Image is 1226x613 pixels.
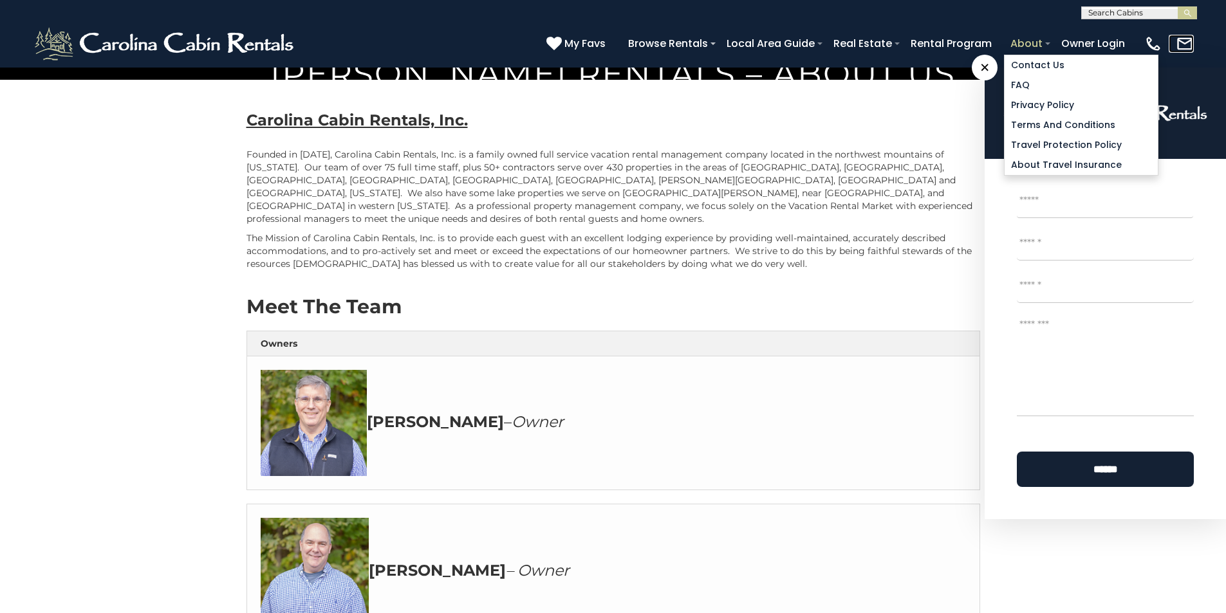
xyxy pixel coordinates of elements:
a: Rental Program [904,32,998,55]
a: Travel Protection Policy [1005,135,1158,155]
p: The Mission of Carolina Cabin Rentals, Inc. is to provide each guest with an excellent lodging ex... [246,232,980,270]
strong: Owners [261,338,297,349]
a: Contact Us [1005,55,1158,75]
h3: – [261,370,966,476]
img: mail-regular-white.png [1176,35,1194,53]
a: Real Estate [827,32,898,55]
em: – Owner [506,561,570,580]
a: About Travel Insurance [1005,155,1158,175]
strong: [PERSON_NAME] [369,561,506,580]
a: My Favs [546,35,609,52]
strong: Meet The Team [246,295,402,318]
a: Privacy Policy [1005,95,1158,115]
a: FAQ [1005,75,1158,95]
p: Founded in [DATE], Carolina Cabin Rentals, Inc. is a family owned full service vacation rental ma... [246,148,980,225]
a: Local Area Guide [720,32,821,55]
a: Terms and Conditions [1005,115,1158,135]
span: My Favs [564,35,606,51]
strong: [PERSON_NAME] [367,412,504,431]
a: Owner Login [1055,32,1131,55]
img: phone-regular-white.png [1144,35,1162,53]
em: Owner [512,412,564,431]
a: Browse Rentals [622,32,714,55]
span: × [972,55,998,80]
b: Carolina Cabin Rentals, Inc. [246,111,468,129]
a: About [1004,32,1049,55]
img: White-1-2.png [32,24,299,63]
